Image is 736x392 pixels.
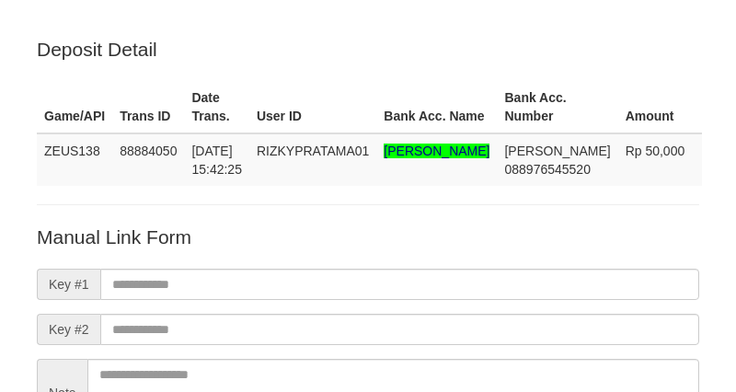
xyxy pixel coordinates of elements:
[376,81,497,133] th: Bank Acc. Name
[257,144,369,158] span: RIZKYPRATAMA01
[112,133,184,186] td: 88884050
[504,162,590,177] span: Copy 088976545520 to clipboard
[37,314,100,345] span: Key #2
[626,144,685,158] span: Rp 50,000
[37,133,112,186] td: ZEUS138
[191,144,242,177] span: [DATE] 15:42:25
[112,81,184,133] th: Trans ID
[249,81,376,133] th: User ID
[504,144,610,158] span: [PERSON_NAME]
[37,224,699,250] p: Manual Link Form
[184,81,249,133] th: Date Trans.
[497,81,617,133] th: Bank Acc. Number
[37,269,100,300] span: Key #1
[618,81,702,133] th: Amount
[37,81,112,133] th: Game/API
[37,36,699,63] p: Deposit Detail
[384,144,489,158] span: Nama rekening >18 huruf, harap diedit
